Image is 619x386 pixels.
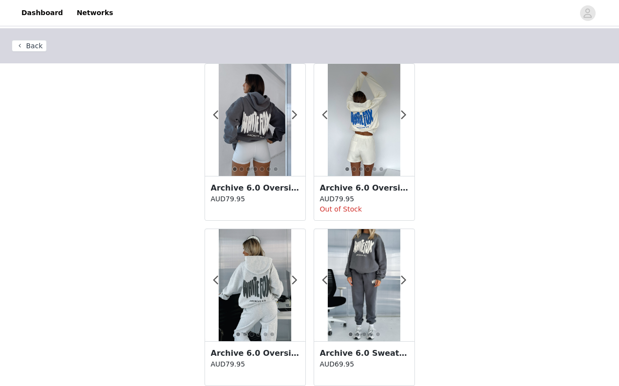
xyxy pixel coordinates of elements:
button: 1 [232,167,237,172]
button: 3 [362,332,367,337]
h3: Archive 6.0 Oversized Hoodie Haze [211,347,300,359]
h3: Archive 6.0 Oversized Hoodie Ash [211,182,300,194]
button: 5 [372,167,377,172]
button: 4 [369,332,374,337]
button: 4 [256,332,261,337]
button: 3 [249,332,254,337]
button: 2 [352,167,356,172]
a: Networks [71,2,119,24]
button: 1 [236,332,241,337]
h3: Archive 6.0 Oversized Hoodie Cream [320,182,409,194]
p: AUD79.95 [320,194,409,204]
button: 2 [243,332,247,337]
button: 5 [263,332,268,337]
button: 6 [266,167,271,172]
button: 7 [273,167,278,172]
button: 6 [379,167,384,172]
p: AUD79.95 [211,194,300,204]
p: AUD79.95 [211,359,300,369]
button: 4 [253,167,258,172]
button: 5 [375,332,380,337]
button: 2 [239,167,244,172]
button: 4 [365,167,370,172]
div: avatar [583,5,592,21]
button: 6 [270,332,275,337]
a: Dashboard [16,2,69,24]
button: 1 [345,167,350,172]
h3: Archive 6.0 Sweatpants Ash [320,347,409,359]
span: Out of Stock [320,205,362,213]
button: 2 [355,332,360,337]
button: 3 [246,167,251,172]
button: Back [12,40,47,52]
button: 3 [358,167,363,172]
button: 5 [260,167,264,172]
button: 1 [348,332,353,337]
p: AUD69.95 [320,359,409,369]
